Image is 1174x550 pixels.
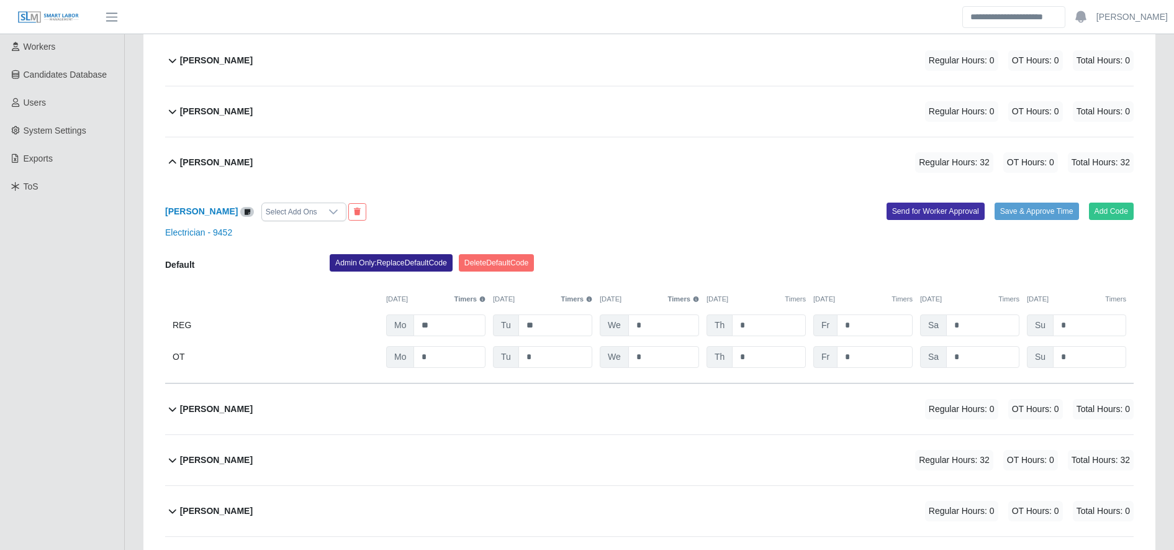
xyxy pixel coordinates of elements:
span: Sa [920,346,947,368]
a: View/Edit Notes [240,206,254,216]
span: Total Hours: 32 [1068,152,1134,173]
button: Timers [1105,294,1126,305]
div: [DATE] [1027,294,1126,305]
b: [PERSON_NAME] [180,105,253,118]
button: Timers [561,294,593,305]
span: Mo [386,314,414,336]
button: [PERSON_NAME] Regular Hours: 0 OT Hours: 0 Total Hours: 0 [165,35,1134,86]
b: [PERSON_NAME] [180,54,253,67]
button: Save & Approve Time [995,203,1079,220]
a: [PERSON_NAME] [1096,11,1168,24]
span: Regular Hours: 0 [925,50,998,71]
div: [DATE] [493,294,592,305]
button: Add Code [1089,203,1134,220]
span: Regular Hours: 32 [915,152,993,173]
span: Exports [24,154,53,163]
span: Tu [493,314,519,336]
button: DeleteDefaultCode [459,254,535,272]
div: [DATE] [386,294,485,305]
span: Regular Hours: 0 [925,101,998,122]
span: ToS [24,181,38,191]
span: Sa [920,314,947,336]
span: OT Hours: 0 [1003,152,1058,173]
b: Default [165,260,194,270]
span: We [600,314,629,336]
span: Su [1027,346,1054,368]
div: [DATE] [600,294,699,305]
span: Fr [813,314,838,336]
b: [PERSON_NAME] [180,454,253,467]
span: Regular Hours: 32 [915,450,993,470]
button: Timers [454,294,486,305]
div: [DATE] [707,294,806,305]
span: Regular Hours: 0 [925,399,998,419]
div: REG [173,314,379,336]
button: Timers [998,294,1019,305]
img: SLM Logo [17,11,79,24]
span: Total Hours: 0 [1073,50,1134,71]
button: End Worker & Remove from the Timesheet [348,203,366,221]
span: OT Hours: 0 [1003,450,1058,470]
span: Th [707,314,733,336]
span: Total Hours: 0 [1073,501,1134,521]
button: [PERSON_NAME] Regular Hours: 32 OT Hours: 0 Total Hours: 32 [165,137,1134,188]
span: Regular Hours: 0 [925,501,998,521]
div: [DATE] [813,294,913,305]
span: OT Hours: 0 [1008,501,1063,521]
a: [PERSON_NAME] [165,206,238,216]
span: Th [707,346,733,368]
span: Total Hours: 0 [1073,101,1134,122]
button: [PERSON_NAME] Regular Hours: 0 OT Hours: 0 Total Hours: 0 [165,384,1134,434]
span: We [600,346,629,368]
span: OT Hours: 0 [1008,101,1063,122]
div: [DATE] [920,294,1019,305]
button: [PERSON_NAME] Regular Hours: 0 OT Hours: 0 Total Hours: 0 [165,86,1134,137]
button: Timers [668,294,700,305]
span: Su [1027,314,1054,336]
span: Total Hours: 0 [1073,399,1134,419]
button: [PERSON_NAME] Regular Hours: 0 OT Hours: 0 Total Hours: 0 [165,486,1134,536]
span: Workers [24,42,56,52]
span: OT Hours: 0 [1008,399,1063,419]
span: Users [24,98,47,108]
b: [PERSON_NAME] [180,505,253,518]
span: System Settings [24,126,86,135]
input: Search [962,6,1065,28]
b: [PERSON_NAME] [180,403,253,416]
button: Send for Worker Approval [887,203,985,220]
b: [PERSON_NAME] [180,156,253,169]
span: Candidates Database [24,70,107,80]
span: Total Hours: 32 [1068,450,1134,470]
span: Mo [386,346,414,368]
button: Timers [785,294,806,305]
span: OT Hours: 0 [1008,50,1063,71]
button: Admin Only:ReplaceDefaultCode [330,254,453,272]
span: Fr [813,346,838,368]
div: Select Add Ons [262,203,321,221]
span: Tu [493,346,519,368]
button: Timers [892,294,913,305]
button: [PERSON_NAME] Regular Hours: 32 OT Hours: 0 Total Hours: 32 [165,435,1134,485]
a: Electrician - 9452 [165,227,232,237]
div: OT [173,346,379,368]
